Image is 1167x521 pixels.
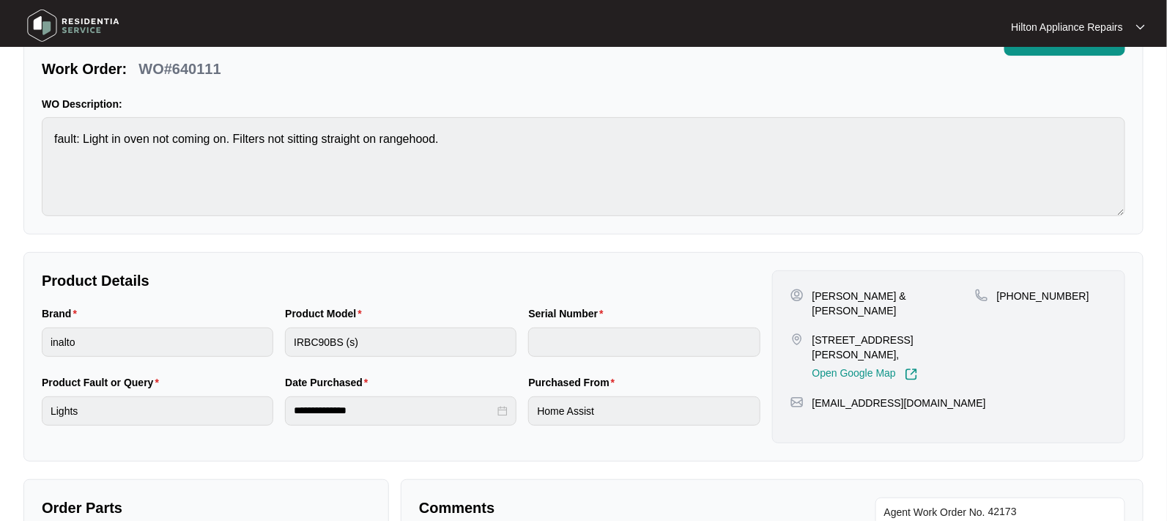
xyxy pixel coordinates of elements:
[42,498,371,518] p: Order Parts
[42,306,83,321] label: Brand
[905,368,918,381] img: Link-External
[1011,20,1123,34] p: Hilton Appliance Repairs
[419,498,762,518] p: Comments
[528,328,760,357] input: Serial Number
[812,289,975,318] p: [PERSON_NAME] & [PERSON_NAME]
[42,328,273,357] input: Brand
[528,306,609,321] label: Serial Number
[812,368,918,381] a: Open Google Map
[42,59,127,79] p: Work Order:
[285,328,516,357] input: Product Model
[42,375,165,390] label: Product Fault or Query
[790,396,804,409] img: map-pin
[975,289,988,302] img: map-pin
[294,403,494,418] input: Date Purchased
[812,333,975,362] p: [STREET_ADDRESS][PERSON_NAME],
[812,396,986,410] p: [EMAIL_ADDRESS][DOMAIN_NAME]
[1136,23,1145,31] img: dropdown arrow
[138,59,221,79] p: WO#640111
[42,270,760,291] p: Product Details
[42,396,273,426] input: Product Fault or Query
[285,375,374,390] label: Date Purchased
[997,289,1089,303] p: [PHONE_NUMBER]
[528,396,760,426] input: Purchased From
[988,503,1116,521] input: Add Agent Work Order No.
[42,117,1125,216] textarea: fault: Light in oven not coming on. Filters not sitting straight on rangehood.
[22,4,125,48] img: residentia service logo
[528,375,620,390] label: Purchased From
[790,289,804,302] img: user-pin
[790,333,804,346] img: map-pin
[884,503,985,521] span: Agent Work Order No.
[285,306,368,321] label: Product Model
[42,97,1125,111] p: WO Description:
